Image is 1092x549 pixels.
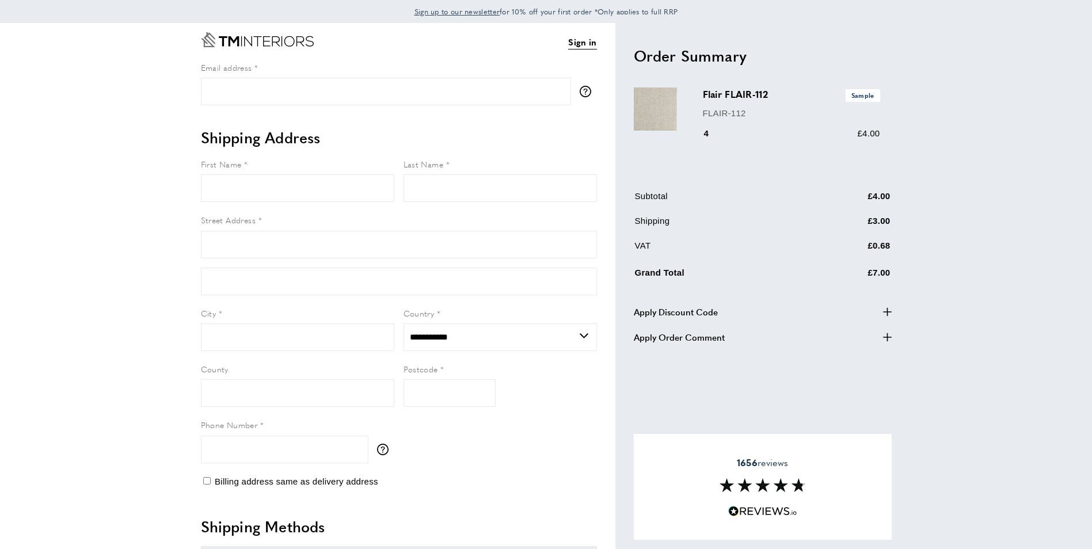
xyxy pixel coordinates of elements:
span: Apply Discount Code [634,305,718,319]
td: £0.68 [811,239,891,261]
span: Sample [846,89,880,101]
td: £3.00 [811,214,891,237]
span: Billing address same as delivery address [215,476,378,486]
h2: Shipping Methods [201,516,597,537]
span: £4.00 [857,128,880,138]
span: reviews [737,457,788,468]
span: Phone Number [201,419,258,430]
td: Shipping [635,214,810,237]
a: Sign up to our newsletter [414,6,500,17]
span: Street Address [201,214,256,226]
span: Email address [201,62,252,73]
div: 4 [703,127,725,140]
td: Subtotal [635,189,810,212]
img: Flair FLAIR-112 [634,87,677,131]
input: Billing address same as delivery address [203,477,211,485]
p: FLAIR-112 [703,106,880,120]
span: First Name [201,158,242,170]
td: £4.00 [811,189,891,212]
h2: Order Summary [634,45,892,66]
h2: Shipping Address [201,127,597,148]
td: £7.00 [811,264,891,288]
img: Reviews.io 5 stars [728,506,797,517]
td: Grand Total [635,264,810,288]
span: Apply Order Comment [634,330,725,344]
span: Last Name [404,158,444,170]
h3: Flair FLAIR-112 [703,87,880,101]
a: Go to Home page [201,32,314,47]
a: Sign in [568,35,596,49]
strong: 1656 [737,456,758,469]
button: More information [377,444,394,455]
td: VAT [635,239,810,261]
span: Country [404,307,435,319]
img: Reviews section [720,478,806,492]
span: City [201,307,216,319]
button: More information [580,86,597,97]
span: Postcode [404,363,438,375]
span: for 10% off your first order *Only applies to full RRP [414,6,678,17]
span: County [201,363,229,375]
